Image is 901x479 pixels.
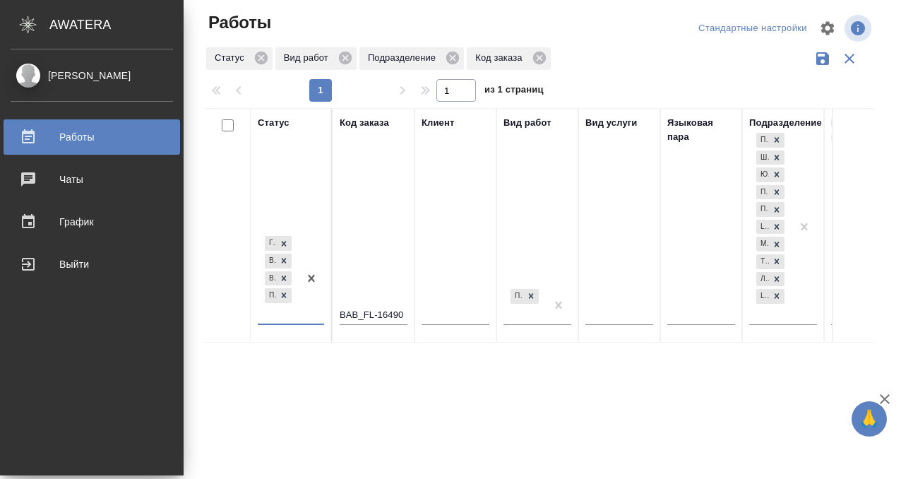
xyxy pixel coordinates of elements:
span: 🙏 [857,404,881,434]
div: AWATERA [49,11,184,39]
span: Посмотреть информацию [845,15,874,42]
span: Работы [205,11,271,34]
div: Статус [206,47,273,70]
div: LegalQA [756,220,769,235]
a: Чаты [4,162,180,197]
span: Настроить таблицу [811,11,845,45]
div: Подразделение [749,116,822,130]
button: 🙏 [852,401,887,437]
div: Работы [11,126,173,148]
div: Прямая загрузка (шаблонные документы), Шаблонные документы, Юридический, Проектный офис, Проектна... [755,253,786,271]
div: Готов к работе, В работе, В ожидании, Подбор [263,235,293,252]
a: Работы [4,119,180,155]
div: Проектная группа [756,202,769,217]
div: Статус [258,116,290,130]
div: Готов к работе, В работе, В ожидании, Подбор [263,252,293,270]
div: Прямая загрузка (шаблонные документы), Шаблонные документы, Юридический, Проектный офис, Проектна... [755,271,786,288]
div: Готов к работе, В работе, В ожидании, Подбор [263,270,293,288]
div: В работе [265,254,276,268]
div: Код заказа [467,47,550,70]
div: [PERSON_NAME] [11,68,173,83]
button: Сбросить фильтры [836,45,863,72]
div: Прямая загрузка (шаблонные документы), Шаблонные документы, Юридический, Проектный офис, Проектна... [755,149,786,167]
div: Шаблонные документы [756,150,769,165]
div: Приёмка по качеству [511,289,523,304]
div: Локализация [756,272,769,287]
div: Подразделение [359,47,464,70]
div: Прямая загрузка (шаблонные документы), Шаблонные документы, Юридический, Проектный офис, Проектна... [755,218,786,236]
div: Прямая загрузка (шаблонные документы) [756,133,769,148]
div: Проектный офис [756,185,769,200]
div: Готов к работе [265,236,276,251]
button: Сохранить фильтры [809,45,836,72]
div: В ожидании [265,271,276,286]
div: Чаты [11,169,173,190]
div: Готов к работе, В работе, В ожидании, Подбор [263,287,293,304]
div: split button [695,18,811,40]
div: Вид услуги [585,116,638,130]
p: Статус [215,51,249,65]
div: LocQA [756,289,769,304]
div: Языковая пара [667,116,735,144]
div: Вид работ [503,116,551,130]
div: Юридический [756,167,769,182]
div: Медицинский [756,237,769,252]
div: Прямая загрузка (шаблонные документы), Шаблонные документы, Юридический, Проектный офис, Проектна... [755,235,786,253]
div: Приёмка по качеству [509,288,540,305]
a: График [4,204,180,239]
div: Прямая загрузка (шаблонные документы), Шаблонные документы, Юридический, Проектный офис, Проектна... [755,201,786,218]
div: Прямая загрузка (шаблонные документы), Шаблонные документы, Юридический, Проектный офис, Проектна... [755,288,786,305]
div: Прямая загрузка (шаблонные документы), Шаблонные документы, Юридический, Проектный офис, Проектна... [755,131,786,149]
div: Проектная команда [831,116,899,144]
div: Прямая загрузка (шаблонные документы), Шаблонные документы, Юридический, Проектный офис, Проектна... [755,184,786,201]
p: Подразделение [368,51,441,65]
p: Код заказа [475,51,527,65]
div: Код заказа [340,116,389,130]
div: Подбор [265,288,276,303]
div: Прямая загрузка (шаблонные документы), Шаблонные документы, Юридический, Проектный офис, Проектна... [755,166,786,184]
div: График [11,211,173,232]
div: Выйти [11,254,173,275]
a: Выйти [4,247,180,282]
div: Клиент [422,116,454,130]
p: Вид работ [284,51,333,65]
span: из 1 страниц [484,81,544,102]
div: Вид работ [275,47,357,70]
div: Технический [756,254,769,269]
